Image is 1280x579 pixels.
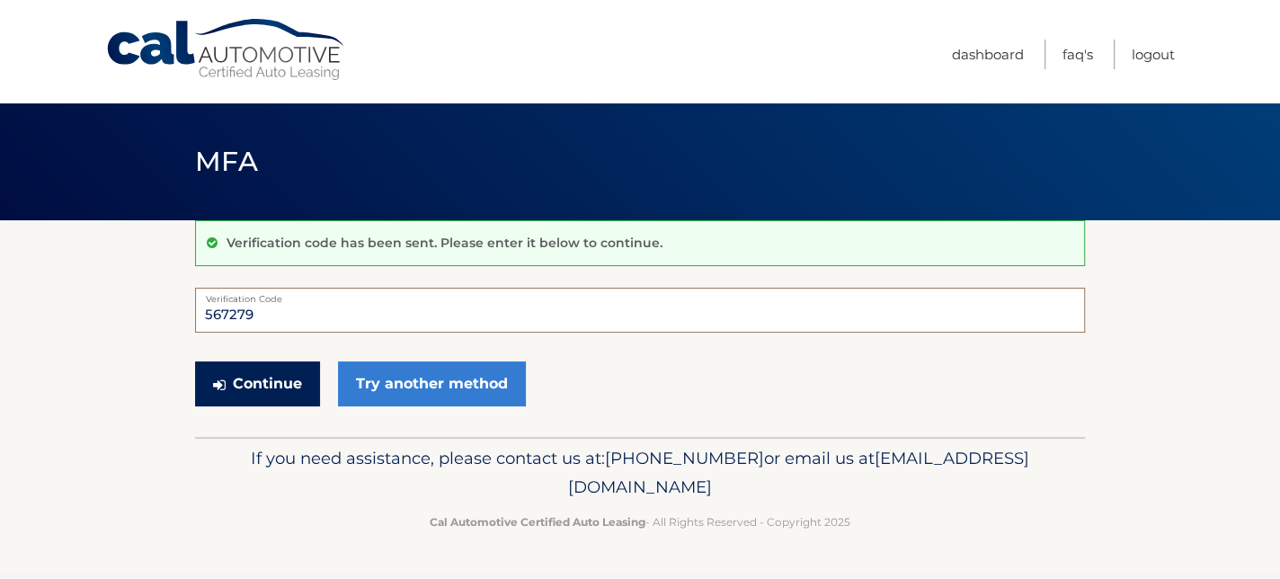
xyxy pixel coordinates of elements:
[605,448,764,468] span: [PHONE_NUMBER]
[195,288,1085,302] label: Verification Code
[227,235,662,251] p: Verification code has been sent. Please enter it below to continue.
[207,444,1073,502] p: If you need assistance, please contact us at: or email us at
[430,515,645,529] strong: Cal Automotive Certified Auto Leasing
[195,288,1085,333] input: Verification Code
[207,512,1073,531] p: - All Rights Reserved - Copyright 2025
[195,361,320,406] button: Continue
[568,448,1029,497] span: [EMAIL_ADDRESS][DOMAIN_NAME]
[195,145,258,178] span: MFA
[105,18,348,82] a: Cal Automotive
[952,40,1024,69] a: Dashboard
[338,361,526,406] a: Try another method
[1132,40,1175,69] a: Logout
[1062,40,1093,69] a: FAQ's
